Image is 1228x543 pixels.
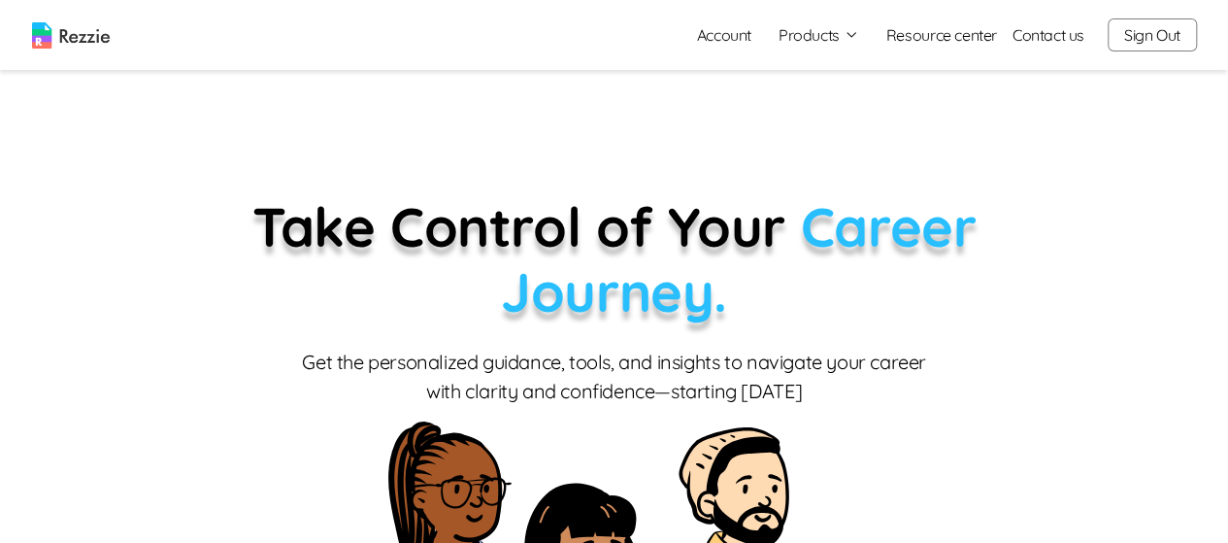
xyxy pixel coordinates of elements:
[1108,18,1197,51] button: Sign Out
[681,16,767,54] a: Account
[886,23,997,47] a: Resource center
[501,192,976,325] span: Career Journey.
[153,194,1076,324] p: Take Control of Your
[779,23,859,47] button: Products
[299,348,930,406] p: Get the personalized guidance, tools, and insights to navigate your career with clarity and confi...
[32,22,110,49] img: logo
[1012,23,1084,47] a: Contact us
